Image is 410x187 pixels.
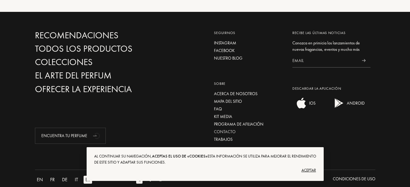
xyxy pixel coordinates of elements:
div: Al continuar su navegación, Esta información se utiliza para mejorar el rendimiento de este sitio... [94,153,316,165]
a: DE [60,176,73,184]
img: news_send.svg [362,59,366,62]
a: Recomendaciones [35,30,142,41]
a: Facebook [214,47,283,54]
a: Todos los productos [35,43,142,54]
a: Trabajos [214,136,283,143]
div: ANDROID [345,97,365,109]
div: FR [48,176,57,184]
a: Contacto [214,129,283,135]
img: ios app [295,97,308,109]
div: Condiciones de uso [333,176,375,182]
a: IT [73,176,84,184]
div: Sobre [214,81,283,86]
div: ES [84,176,92,184]
a: Mapa del sitio [214,98,283,105]
div: Conozca en primicia los lanzamientos de nuevas fragancias, eventos y mucho más [292,40,371,53]
a: Ofrecer la experiencia [35,84,142,95]
a: Instagram [214,40,283,46]
img: android app [333,97,345,109]
div: Seguirnos [214,30,283,36]
a: FR [48,176,60,184]
a: android appANDROID [330,105,365,110]
a: ES [84,176,97,184]
div: Encuentra tu perfume [35,128,106,144]
div: Aceptar [94,165,316,175]
a: Kit media [214,113,283,120]
a: El arte del perfum [35,70,142,81]
a: Acerca de nosotros [214,91,283,97]
div: animation [91,130,103,142]
div: EN [35,176,45,184]
a: Programa de afiliación [214,121,283,127]
span: aceptas el uso de «cookies» [152,154,208,159]
input: Email [292,54,357,68]
a: FAQ [214,106,283,112]
div: DE [60,176,69,184]
div: IOS [308,97,315,109]
div: Recibe las últimas noticias [292,30,371,36]
div: IT [73,176,80,184]
div: Descargar la aplicación [292,86,371,91]
a: Condiciones de uso [333,176,375,184]
a: EN [35,176,48,184]
a: Colecciones [35,57,142,68]
a: Nuestro blog [214,55,283,61]
a: ios appIOS [292,105,315,110]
